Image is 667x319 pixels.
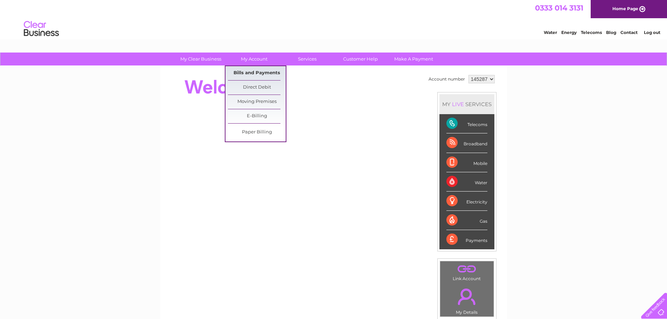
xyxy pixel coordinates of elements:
[446,230,487,249] div: Payments
[535,4,583,12] a: 0333 014 3131
[446,211,487,230] div: Gas
[442,284,492,309] a: .
[228,125,286,139] a: Paper Billing
[446,133,487,153] div: Broadband
[439,94,494,114] div: MY SERVICES
[644,30,660,35] a: Log out
[581,30,602,35] a: Telecoms
[561,30,577,35] a: Energy
[606,30,616,35] a: Blog
[228,109,286,123] a: E-Billing
[172,53,230,65] a: My Clear Business
[225,53,283,65] a: My Account
[228,66,286,80] a: Bills and Payments
[446,192,487,211] div: Electricity
[544,30,557,35] a: Water
[332,53,389,65] a: Customer Help
[446,114,487,133] div: Telecoms
[168,4,499,34] div: Clear Business is a trading name of Verastar Limited (registered in [GEOGRAPHIC_DATA] No. 3667643...
[278,53,336,65] a: Services
[440,261,494,283] td: Link Account
[440,283,494,317] td: My Details
[446,153,487,172] div: Mobile
[427,73,467,85] td: Account number
[451,101,465,108] div: LIVE
[385,53,443,65] a: Make A Payment
[620,30,638,35] a: Contact
[228,81,286,95] a: Direct Debit
[23,18,59,40] img: logo.png
[228,95,286,109] a: Moving Premises
[442,263,492,275] a: .
[446,172,487,192] div: Water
